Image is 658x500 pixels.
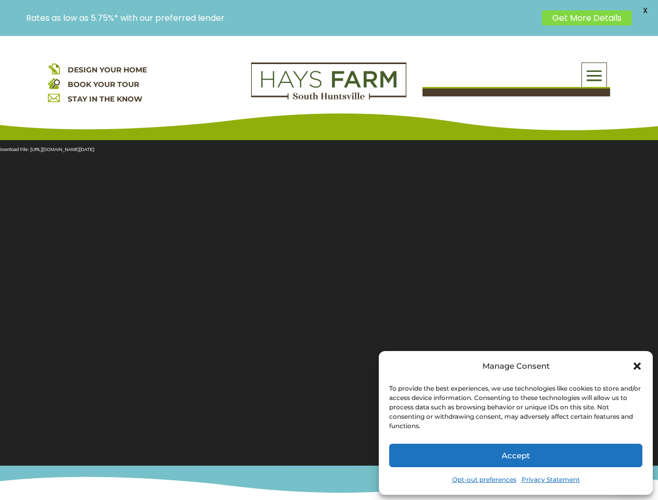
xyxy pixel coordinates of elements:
[542,10,632,26] a: Get More Details
[68,80,139,89] a: BOOK YOUR TOUR
[522,472,580,487] a: Privacy Statement
[68,94,142,104] a: STAY IN THE KNOW
[68,65,147,74] a: DESIGN YOUR HOME
[48,63,60,74] img: design your home
[452,472,516,487] a: Opt-out preferences
[389,384,641,431] div: To provide the best experiences, we use technologies like cookies to store and/or access device i...
[26,13,537,23] p: Rates as low as 5.75%* with our preferred lender
[389,444,642,467] button: Accept
[632,361,642,371] div: Close dialog
[637,3,653,18] span: X
[430,89,610,113] a: About Us
[251,63,406,100] img: Logo
[251,93,406,102] a: hays farm homes huntsville development
[48,77,60,89] img: book your home tour
[482,359,550,373] div: Manage Consent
